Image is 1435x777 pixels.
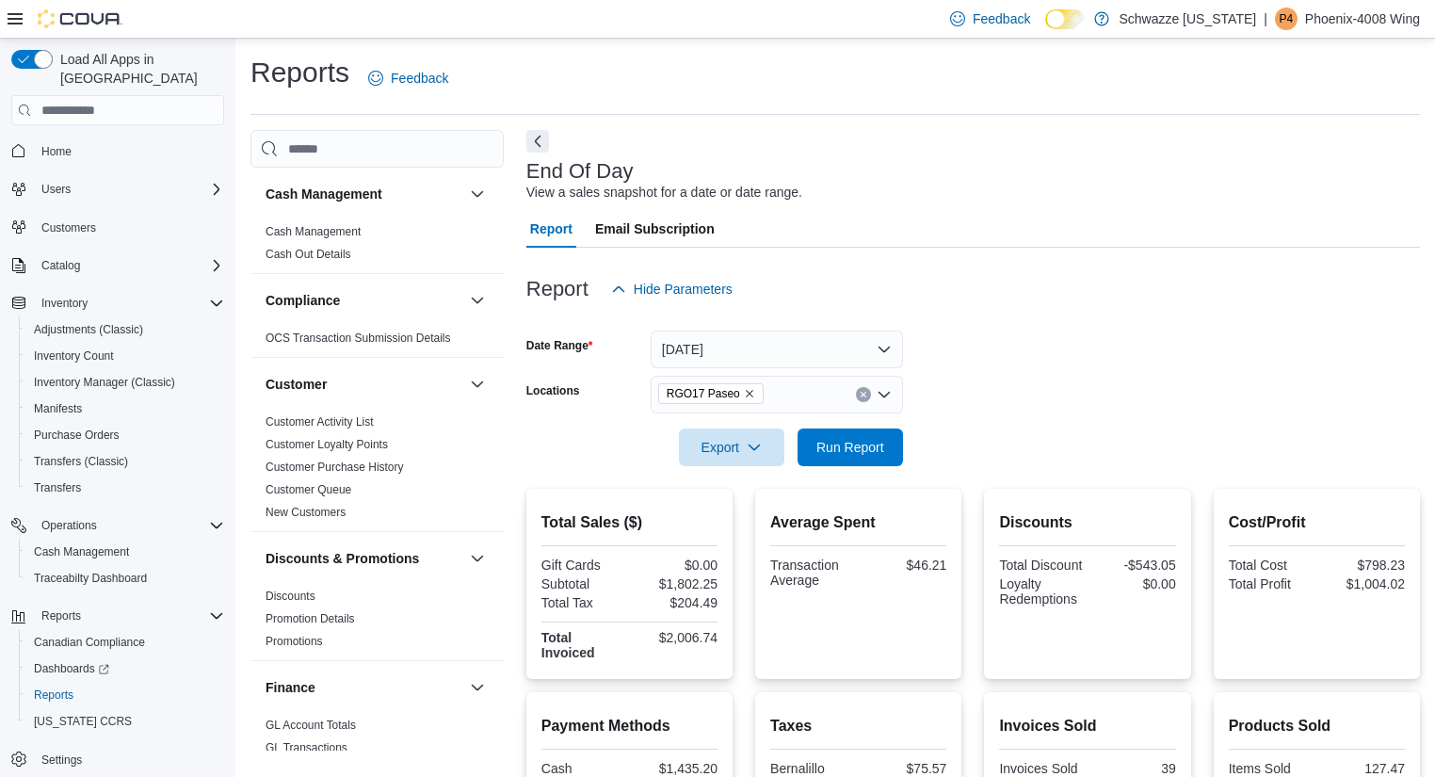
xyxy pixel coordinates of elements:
span: Promotion Details [266,611,355,626]
button: Inventory Manager (Classic) [19,369,232,396]
button: Run Report [798,429,903,466]
button: Export [679,429,784,466]
strong: Total Invoiced [541,630,595,660]
span: Catalog [41,258,80,273]
button: Operations [34,514,105,537]
div: Total Profit [1229,576,1314,591]
a: Customers [34,217,104,239]
a: Feedback [361,59,456,97]
a: Customer Activity List [266,415,374,429]
a: Cash Management [266,225,361,238]
button: Customer [266,375,462,394]
button: Settings [4,746,232,773]
span: Discounts [266,589,315,604]
span: Adjustments (Classic) [26,318,224,341]
button: Reports [4,603,232,629]
div: $46.21 [863,558,947,573]
span: Reports [34,688,73,703]
div: Phoenix-4008 Wing [1275,8,1298,30]
button: Transfers (Classic) [19,448,232,475]
div: $204.49 [633,595,717,610]
span: Traceabilty Dashboard [34,571,147,586]
div: $1,802.25 [633,576,717,591]
span: Adjustments (Classic) [34,322,143,337]
span: [US_STATE] CCRS [34,714,132,729]
h2: Taxes [770,715,946,737]
h1: Reports [250,54,349,91]
button: Catalog [4,252,232,279]
span: Feedback [973,9,1030,28]
h3: Compliance [266,291,340,310]
span: RGO17 Paseo [667,384,740,403]
span: Canadian Compliance [26,631,224,654]
span: GL Account Totals [266,718,356,733]
span: Settings [34,748,224,771]
a: Customer Loyalty Points [266,438,388,451]
button: [US_STATE] CCRS [19,708,232,735]
span: Manifests [34,401,82,416]
span: Promotions [266,634,323,649]
a: New Customers [266,506,346,519]
span: Inventory Manager (Classic) [34,375,175,390]
span: Inventory [41,296,88,311]
span: Dashboards [34,661,109,676]
button: Discounts & Promotions [466,547,489,570]
a: Cash Out Details [266,248,351,261]
span: Inventory Count [26,345,224,367]
h3: Finance [266,678,315,697]
img: Cova [38,9,122,28]
button: Remove RGO17 Paseo from selection in this group [744,388,755,399]
label: Date Range [526,338,593,353]
span: Inventory [34,292,224,315]
span: Reports [26,684,224,706]
button: Canadian Compliance [19,629,232,656]
h2: Total Sales ($) [541,511,717,534]
span: Washington CCRS [26,710,224,733]
span: Cash Management [34,544,129,559]
p: | [1264,8,1267,30]
span: Catalog [34,254,224,277]
h3: End Of Day [526,160,634,183]
span: Canadian Compliance [34,635,145,650]
span: Load All Apps in [GEOGRAPHIC_DATA] [53,50,224,88]
a: GL Transactions [266,741,347,754]
h2: Products Sold [1229,715,1405,737]
a: Canadian Compliance [26,631,153,654]
a: OCS Transaction Submission Details [266,332,451,345]
div: Cash [541,761,626,776]
div: Customer [250,411,504,531]
a: Traceabilty Dashboard [26,567,154,590]
button: Adjustments (Classic) [19,316,232,343]
a: GL Account Totals [266,719,356,732]
h3: Cash Management [266,185,382,203]
a: Cash Management [26,541,137,563]
a: Reports [26,684,81,706]
button: Inventory [34,292,95,315]
div: Finance [250,714,504,767]
a: Home [34,140,79,163]
span: Dashboards [26,657,224,680]
div: $798.23 [1320,558,1405,573]
div: View a sales snapshot for a date or date range. [526,183,802,202]
div: Subtotal [541,576,626,591]
a: Dashboards [19,656,232,682]
button: Customers [4,214,232,241]
span: Home [41,144,72,159]
span: Customer Loyalty Points [266,437,388,452]
button: Users [34,178,78,201]
span: Traceabilty Dashboard [26,567,224,590]
button: Reports [34,605,89,627]
button: Next [526,130,549,153]
button: Customer [466,373,489,396]
div: Loyalty Redemptions [999,576,1084,607]
span: Operations [34,514,224,537]
button: Purchase Orders [19,422,232,448]
span: Customer Activity List [266,414,374,429]
div: $0.00 [1091,576,1176,591]
span: Cash Management [26,541,224,563]
h3: Report [526,278,589,300]
a: Adjustments (Classic) [26,318,151,341]
div: Cash Management [250,220,504,273]
button: Cash Management [19,539,232,565]
span: OCS Transaction Submission Details [266,331,451,346]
